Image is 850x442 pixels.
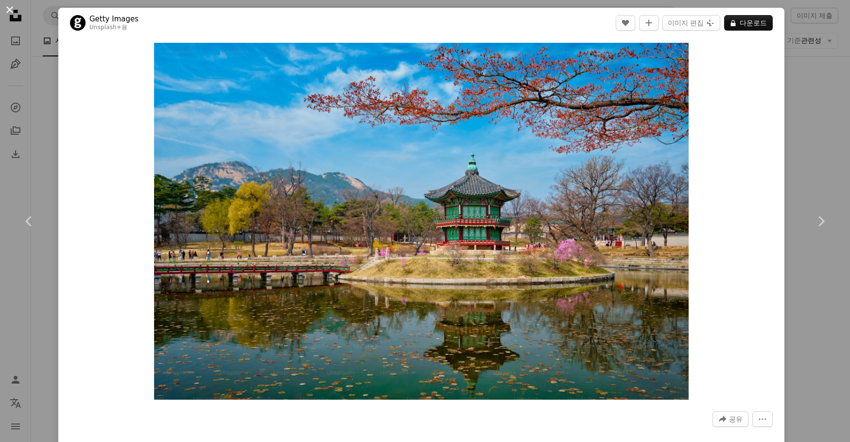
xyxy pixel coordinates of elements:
[89,14,139,24] a: Getty Images
[154,43,689,400] button: 이 이미지 확대
[729,412,743,426] span: 공유
[70,15,86,31] img: Getty Images의 프로필로 이동
[712,411,748,427] button: 이 이미지 공유
[616,15,635,31] button: 좋아요
[154,43,689,400] img: 경복궁 향원정관, 서울, 한국
[724,15,773,31] button: 다운로드
[662,15,720,31] button: 이미지 편집
[89,24,121,31] a: Unsplash+
[792,175,850,268] a: 다음
[639,15,659,31] button: 컬렉션에 추가
[752,411,773,427] button: 더 많은 작업
[89,24,139,32] div: 용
